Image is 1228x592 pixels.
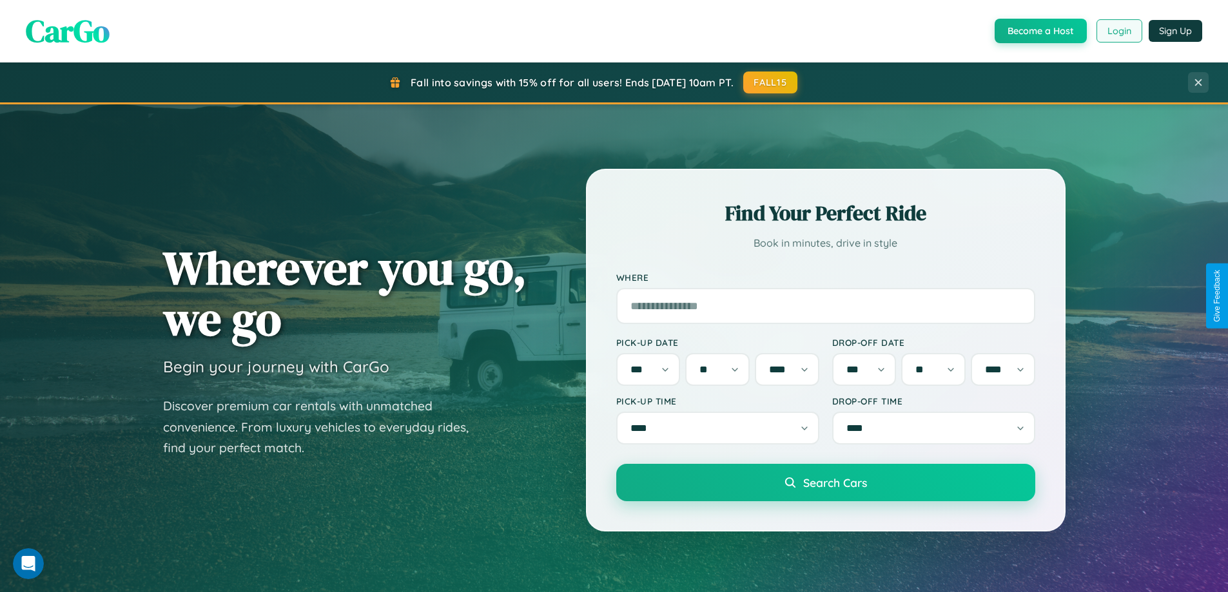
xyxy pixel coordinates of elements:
h2: Find Your Perfect Ride [616,199,1035,227]
h3: Begin your journey with CarGo [163,357,389,376]
span: Fall into savings with 15% off for all users! Ends [DATE] 10am PT. [411,76,734,89]
label: Pick-up Time [616,396,819,406]
label: Pick-up Date [616,337,819,348]
h1: Wherever you go, we go [163,242,527,344]
button: FALL15 [743,72,797,93]
label: Drop-off Date [832,337,1035,348]
span: Search Cars [803,475,867,490]
button: Sign Up [1149,20,1202,42]
iframe: Intercom live chat [13,548,44,579]
div: Give Feedback [1213,270,1222,322]
button: Search Cars [616,464,1035,501]
button: Login [1096,19,1142,43]
p: Book in minutes, drive in style [616,234,1035,253]
label: Where [616,272,1035,283]
label: Drop-off Time [832,396,1035,406]
button: Become a Host [995,19,1087,43]
span: CarGo [26,10,110,52]
p: Discover premium car rentals with unmatched convenience. From luxury vehicles to everyday rides, ... [163,396,485,459]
